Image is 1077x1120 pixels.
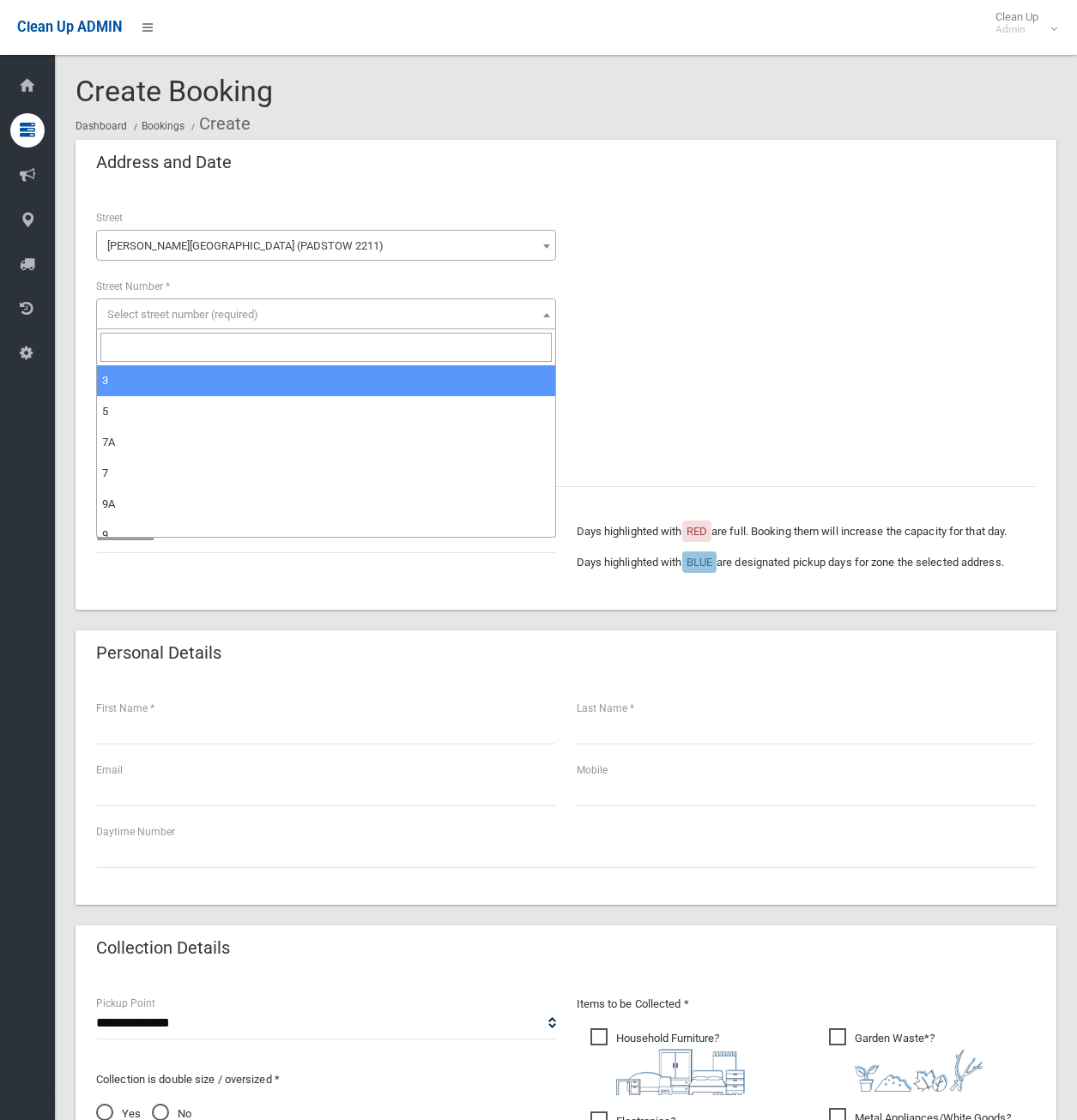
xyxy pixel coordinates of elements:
span: 5 [102,405,108,418]
img: aa9efdbe659d29b613fca23ba79d85cb.png [616,1049,745,1095]
span: 7 [102,467,108,479]
span: 3 [102,374,108,387]
img: 4fd8a5c772b2c999c83690221e5242e0.png [855,1049,983,1092]
span: Garden Waste* [829,1028,983,1092]
span: Gibson Avenue (PADSTOW 2211) [96,230,556,261]
span: 7A [102,436,115,449]
small: Admin [995,23,1038,36]
span: Household Furniture [590,1028,745,1095]
span: Gibson Avenue (PADSTOW 2211) [100,234,552,258]
span: Select street number (required) [107,308,258,321]
p: Items to be Collected * [577,994,1037,1015]
p: Days highlighted with are designated pickup days for zone the selected address. [577,552,1037,573]
span: Clean Up [987,10,1056,36]
header: Collection Details [76,931,251,965]
span: 9 [102,528,108,541]
a: Dashboard [76,120,127,132]
header: Address and Date [76,146,252,179]
span: RED [687,525,707,538]
span: BLUE [687,556,712,569]
i: ? [616,1032,745,1095]
a: Bookings [142,120,185,132]
p: Collection is double size / oversized * [96,1069,556,1090]
header: Personal Details [76,636,242,670]
p: Days highlighted with are full. Booking them will increase the capacity for that day. [577,521,1037,542]
li: Create [187,108,251,140]
span: Clean Up ADMIN [17,19,122,35]
i: ? [855,1032,983,1092]
span: Create Booking [76,74,273,108]
span: 9A [102,497,115,510]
